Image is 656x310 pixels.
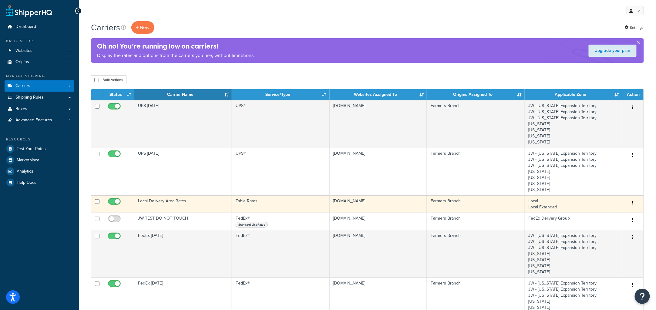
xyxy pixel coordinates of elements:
[69,83,70,89] span: 7
[97,51,255,60] p: Display the rates and options from the carriers you use, without limitations.
[134,230,232,278] td: FedEx [DATE]
[427,100,525,148] td: Farmers Branch
[330,100,427,148] td: [DOMAIN_NAME]
[330,230,427,278] td: [DOMAIN_NAME]
[236,222,268,227] span: Standard List Rates
[5,80,74,92] li: Carriers
[134,148,232,195] td: UPS [DATE]
[5,166,74,177] a: Analytics
[69,59,70,65] span: 1
[525,148,622,195] td: JW - [US_STATE] Expansion Territory JW - [US_STATE] Expansion Territory JW - [US_STATE] Expansion...
[330,195,427,213] td: [DOMAIN_NAME]
[427,195,525,213] td: Farmers Branch
[134,89,232,100] th: Carrier Name: activate to sort column ascending
[6,5,52,17] a: ShipperHQ Home
[525,100,622,148] td: JW - [US_STATE] Expansion Territory JW - [US_STATE] Expansion Territory JW - [US_STATE] Expansion...
[232,213,330,230] td: FedEx®
[427,213,525,230] td: Farmers Branch
[232,195,330,213] td: Table Rates
[17,158,39,163] span: Marketplace
[97,41,255,51] h4: Oh no! You’re running low on carriers!
[15,95,44,100] span: Shipping Rules
[5,74,74,79] div: Manage Shipping
[103,89,134,100] th: Status: activate to sort column ascending
[5,177,74,188] a: Help Docs
[5,137,74,142] div: Resources
[134,195,232,213] td: Local Delivery Area Rates
[131,21,154,34] button: + New
[589,45,637,57] a: Upgrade your plan
[15,59,29,65] span: Origins
[330,148,427,195] td: [DOMAIN_NAME]
[525,230,622,278] td: JW - [US_STATE] Expansion Territory JW - [US_STATE] Expansion Territory JW - [US_STATE] Expansion...
[5,103,74,115] a: Boxes
[134,213,232,230] td: JW TEST DO NOT TOUCH
[5,115,74,126] a: Advanced Features 1
[5,45,74,56] li: Websites
[5,21,74,32] a: Dashboard
[232,100,330,148] td: UPS®
[69,48,70,53] span: 1
[625,23,644,32] a: Settings
[525,213,622,230] td: FedEx Delivery Group
[17,180,36,185] span: Help Docs
[15,48,32,53] span: Websites
[91,75,126,84] button: Bulk Actions
[15,24,36,29] span: Dashboard
[134,100,232,148] td: UPS [DATE]
[5,80,74,92] a: Carriers 7
[15,106,27,112] span: Boxes
[15,118,52,123] span: Advanced Features
[5,155,74,166] a: Marketplace
[232,89,330,100] th: Service/Type: activate to sort column ascending
[17,169,33,174] span: Analytics
[427,89,525,100] th: Origins Assigned To: activate to sort column ascending
[5,45,74,56] a: Websites 1
[330,213,427,230] td: [DOMAIN_NAME]
[5,143,74,154] a: Test Your Rates
[525,89,622,100] th: Applicable Zone: activate to sort column ascending
[5,115,74,126] li: Advanced Features
[635,289,650,304] button: Open Resource Center
[5,56,74,68] a: Origins 1
[427,230,525,278] td: Farmers Branch
[525,195,622,213] td: Local Local Extended
[15,83,30,89] span: Carriers
[91,22,120,33] h1: Carriers
[17,147,46,152] span: Test Your Rates
[330,89,427,100] th: Websites Assigned To: activate to sort column ascending
[232,148,330,195] td: UPS®
[622,89,644,100] th: Action
[5,39,74,44] div: Basic Setup
[5,56,74,68] li: Origins
[232,230,330,278] td: FedEx®
[5,92,74,103] a: Shipping Rules
[427,148,525,195] td: Farmers Branch
[69,118,70,123] span: 1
